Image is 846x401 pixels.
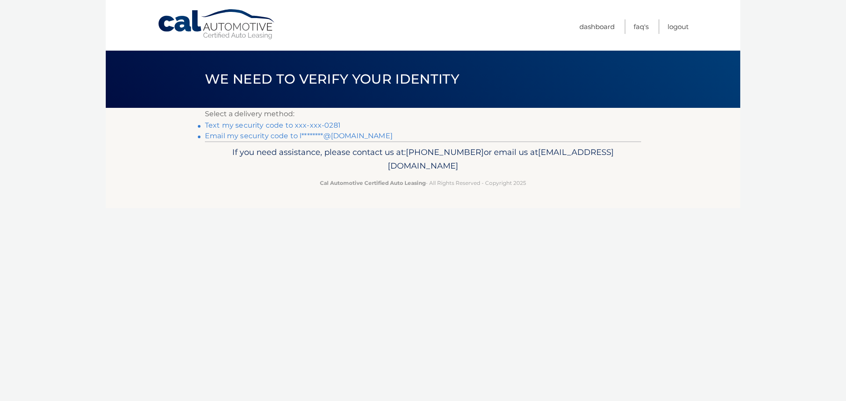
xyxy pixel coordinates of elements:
span: [PHONE_NUMBER] [406,147,484,157]
a: Cal Automotive [157,9,276,40]
a: Email my security code to l********@[DOMAIN_NAME] [205,132,393,140]
strong: Cal Automotive Certified Auto Leasing [320,180,426,186]
a: Text my security code to xxx-xxx-0281 [205,121,341,129]
span: We need to verify your identity [205,71,459,87]
a: Dashboard [579,19,615,34]
a: Logout [668,19,689,34]
p: If you need assistance, please contact us at: or email us at [211,145,635,173]
p: - All Rights Reserved - Copyright 2025 [211,178,635,188]
p: Select a delivery method: [205,108,641,120]
a: FAQ's [634,19,649,34]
